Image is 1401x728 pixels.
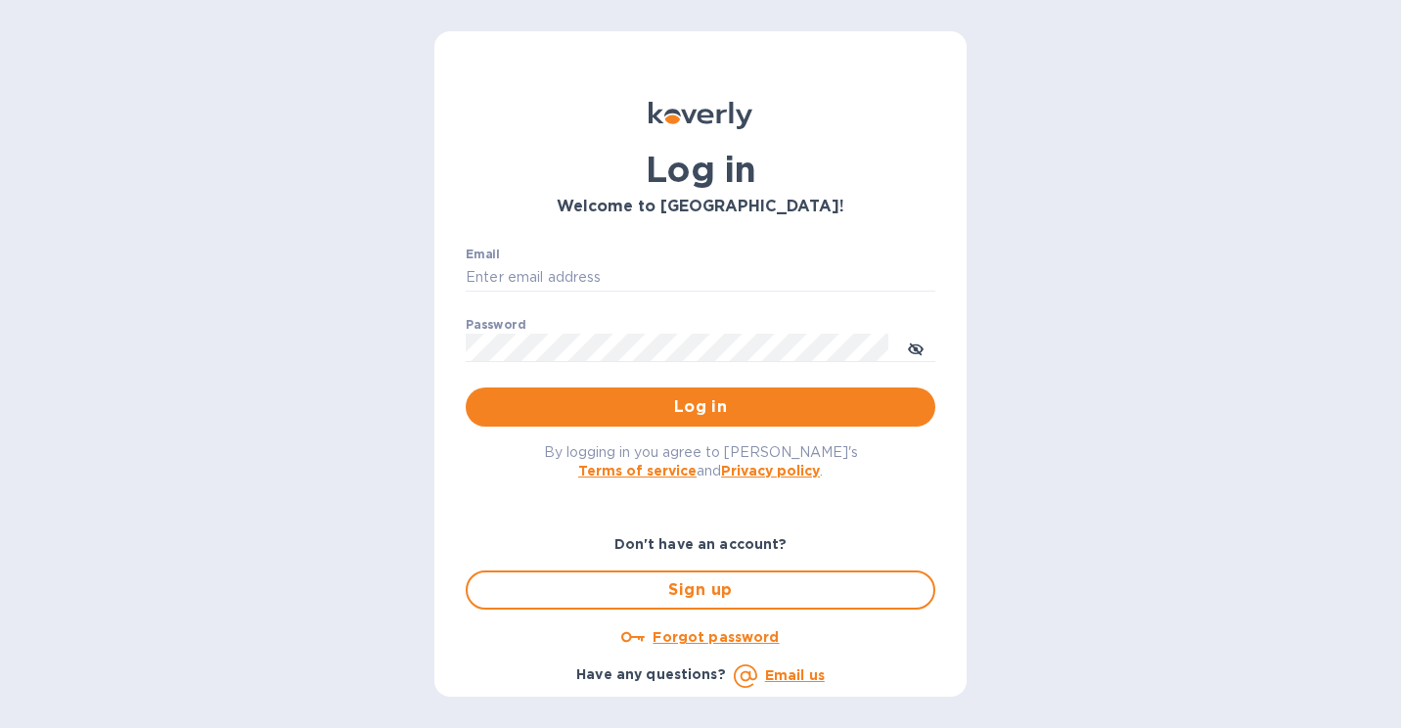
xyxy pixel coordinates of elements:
[653,629,779,645] u: Forgot password
[483,578,918,602] span: Sign up
[765,667,825,683] a: Email us
[576,666,726,682] b: Have any questions?
[466,198,935,216] h3: Welcome to [GEOGRAPHIC_DATA]!
[466,263,935,293] input: Enter email address
[481,395,920,419] span: Log in
[466,149,935,190] h1: Log in
[466,570,935,610] button: Sign up
[578,463,697,478] a: Terms of service
[466,249,500,260] label: Email
[649,102,752,129] img: Koverly
[544,444,858,478] span: By logging in you agree to [PERSON_NAME]'s and .
[466,319,525,331] label: Password
[614,536,788,552] b: Don't have an account?
[466,387,935,427] button: Log in
[896,328,935,367] button: toggle password visibility
[721,463,820,478] a: Privacy policy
